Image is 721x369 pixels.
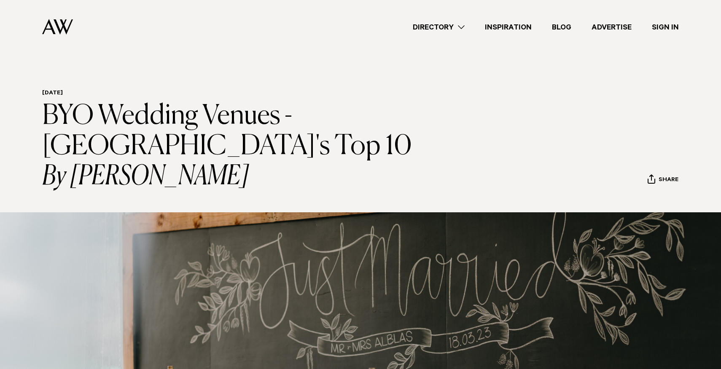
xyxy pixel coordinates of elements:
a: Sign In [642,21,689,33]
a: Directory [403,21,475,33]
img: Auckland Weddings Logo [42,19,73,35]
a: Advertise [581,21,642,33]
a: Inspiration [475,21,542,33]
a: Blog [542,21,581,33]
i: By [PERSON_NAME] [42,162,432,192]
span: Share [659,176,678,184]
button: Share [647,174,679,187]
h1: BYO Wedding Venues - [GEOGRAPHIC_DATA]'s Top 10 [42,101,432,192]
h6: [DATE] [42,90,432,98]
